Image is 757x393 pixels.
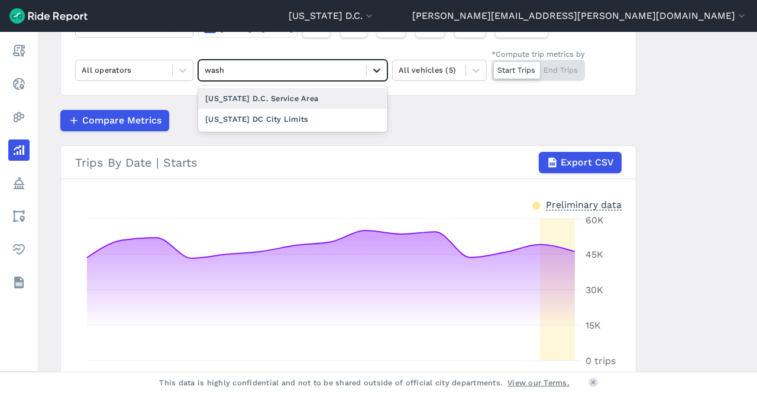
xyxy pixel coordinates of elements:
a: Health [8,239,30,260]
button: Compare Metrics [60,110,169,131]
a: Heatmaps [8,106,30,128]
div: *Compute trip metrics by [491,48,585,60]
span: Export CSV [561,155,614,170]
button: [US_STATE] D.C. [289,9,375,23]
div: [US_STATE] DC City Limits [198,109,387,129]
tspan: 0 trips [585,355,616,366]
a: Policy [8,173,30,194]
a: Analyze [8,139,30,161]
a: View our Terms. [507,377,570,388]
tspan: 60K [585,215,604,226]
span: Compare Metrics [82,113,161,128]
div: Trips By Date | Starts [75,152,622,173]
a: Datasets [8,272,30,293]
button: Export CSV [539,152,622,173]
img: Ride Report [9,8,88,24]
div: [US_STATE] D.C. Service Area [198,88,387,109]
a: Report [8,40,30,61]
button: [PERSON_NAME][EMAIL_ADDRESS][PERSON_NAME][DOMAIN_NAME] [412,9,748,23]
a: Realtime [8,73,30,95]
div: Preliminary data [546,198,622,210]
a: Areas [8,206,30,227]
tspan: 30K [585,284,603,295]
tspan: 15K [585,320,601,331]
tspan: 45K [585,249,603,260]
